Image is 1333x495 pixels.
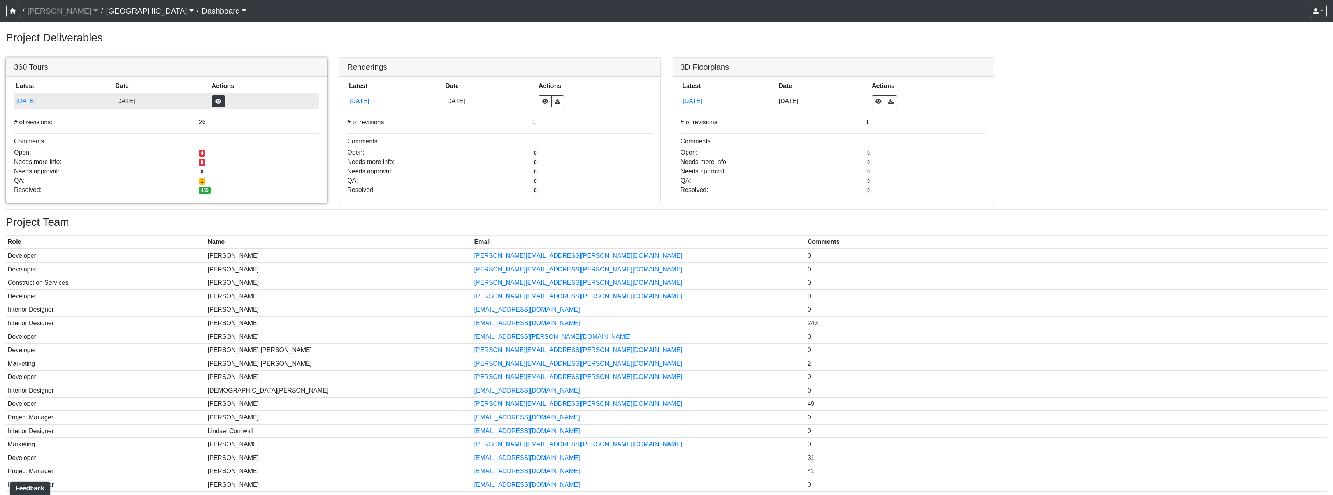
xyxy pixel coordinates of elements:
[206,357,472,370] td: [PERSON_NAME] [PERSON_NAME]
[206,276,472,290] td: [PERSON_NAME]
[806,262,1327,276] td: 0
[206,249,472,262] td: [PERSON_NAME]
[474,454,580,461] a: [EMAIL_ADDRESS][DOMAIN_NAME]
[806,478,1327,492] td: 0
[474,481,580,488] a: [EMAIL_ADDRESS][DOMAIN_NAME]
[6,276,206,290] td: Construction Services
[6,479,52,495] iframe: Ybug feedback widget
[806,249,1327,262] td: 0
[806,317,1327,330] td: 243
[6,344,206,357] td: Developer
[474,400,682,407] a: [PERSON_NAME][EMAIL_ADDRESS][PERSON_NAME][DOMAIN_NAME]
[206,411,472,425] td: [PERSON_NAME]
[349,96,442,106] button: [DATE]
[474,414,580,421] a: [EMAIL_ADDRESS][DOMAIN_NAME]
[206,438,472,451] td: [PERSON_NAME]
[806,465,1327,478] td: 41
[6,31,1327,44] h3: Project Deliverables
[206,262,472,276] td: [PERSON_NAME]
[682,96,775,106] button: [DATE]
[206,465,472,478] td: [PERSON_NAME]
[206,344,472,357] td: [PERSON_NAME] [PERSON_NAME]
[206,317,472,330] td: [PERSON_NAME]
[6,411,206,425] td: Project Manager
[474,347,682,353] a: [PERSON_NAME][EMAIL_ADDRESS][PERSON_NAME][DOMAIN_NAME]
[474,428,580,434] a: [EMAIL_ADDRESS][DOMAIN_NAME]
[16,96,112,106] button: [DATE]
[206,478,472,492] td: [PERSON_NAME]
[806,411,1327,425] td: 0
[6,438,206,451] td: Marketing
[206,236,472,249] th: Name
[14,93,114,109] td: dq3TFYPmQWKqyghEd7aYyE
[474,266,682,273] a: [PERSON_NAME][EMAIL_ADDRESS][PERSON_NAME][DOMAIN_NAME]
[206,424,472,438] td: Lindsei Cornwall
[6,384,206,398] td: Interior Designer
[19,3,27,19] span: /
[806,276,1327,290] td: 0
[6,317,206,330] td: Interior Designer
[806,303,1327,317] td: 0
[474,333,631,340] a: [EMAIL_ADDRESS][PERSON_NAME][DOMAIN_NAME]
[6,478,206,492] td: Interior Designer
[206,330,472,344] td: [PERSON_NAME]
[6,303,206,317] td: Interior Designer
[6,451,206,465] td: Developer
[806,330,1327,344] td: 0
[6,289,206,303] td: Developer
[474,360,682,367] a: [PERSON_NAME][EMAIL_ADDRESS][PERSON_NAME][DOMAIN_NAME]
[681,93,777,109] td: wY9WFftzMbLk77coKQPAQG
[474,468,580,474] a: [EMAIL_ADDRESS][DOMAIN_NAME]
[806,438,1327,451] td: 0
[6,370,206,384] td: Developer
[6,249,206,262] td: Developer
[806,384,1327,398] td: 0
[6,465,206,478] td: Project Manager
[206,451,472,465] td: [PERSON_NAME]
[6,262,206,276] td: Developer
[806,357,1327,370] td: 2
[806,370,1327,384] td: 0
[806,424,1327,438] td: 0
[6,330,206,344] td: Developer
[6,357,206,370] td: Marketing
[347,93,443,109] td: etrfaHZ9L87rAQWQHhQgrU
[206,370,472,384] td: [PERSON_NAME]
[202,3,246,19] a: Dashboard
[474,387,580,394] a: [EMAIL_ADDRESS][DOMAIN_NAME]
[474,373,682,380] a: [PERSON_NAME][EMAIL_ADDRESS][PERSON_NAME][DOMAIN_NAME]
[474,441,682,447] a: [PERSON_NAME][EMAIL_ADDRESS][PERSON_NAME][DOMAIN_NAME]
[6,424,206,438] td: Interior Designer
[806,236,1327,249] th: Comments
[474,252,682,259] a: [PERSON_NAME][EMAIL_ADDRESS][PERSON_NAME][DOMAIN_NAME]
[206,384,472,398] td: [DEMOGRAPHIC_DATA][PERSON_NAME]
[27,3,98,19] a: [PERSON_NAME]
[106,3,193,19] a: [GEOGRAPHIC_DATA]
[806,397,1327,411] td: 49
[98,3,106,19] span: /
[806,344,1327,357] td: 0
[474,320,580,326] a: [EMAIL_ADDRESS][DOMAIN_NAME]
[6,397,206,411] td: Developer
[472,236,806,249] th: Email
[474,306,580,313] a: [EMAIL_ADDRESS][DOMAIN_NAME]
[206,303,472,317] td: [PERSON_NAME]
[6,216,1327,229] h3: Project Team
[194,3,202,19] span: /
[6,236,206,249] th: Role
[474,279,682,286] a: [PERSON_NAME][EMAIL_ADDRESS][PERSON_NAME][DOMAIN_NAME]
[206,397,472,411] td: [PERSON_NAME]
[206,289,472,303] td: [PERSON_NAME]
[806,289,1327,303] td: 0
[474,293,682,299] a: [PERSON_NAME][EMAIL_ADDRESS][PERSON_NAME][DOMAIN_NAME]
[806,451,1327,465] td: 31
